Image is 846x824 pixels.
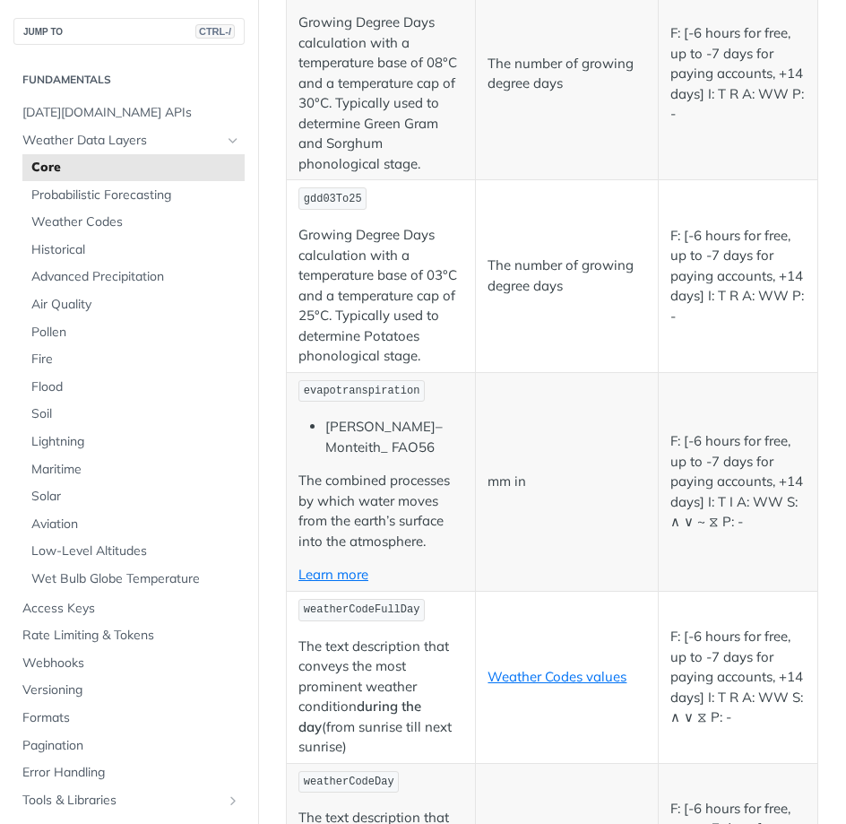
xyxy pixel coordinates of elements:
p: Growing Degree Days calculation with a temperature base of 03°C and a temperature cap of 25°C. Ty... [298,225,463,367]
span: Tools & Libraries [22,792,221,810]
p: The number of growing degree days [488,256,646,296]
a: Soil [22,401,245,428]
button: JUMP TOCTRL-/ [13,18,245,45]
p: The combined processes by which water moves from the earth’s surface into the atmosphere. [298,471,463,551]
p: Growing Degree Days calculation with a temperature base of 08°C and a temperature cap of 30°C. Ty... [298,13,463,174]
strong: during the day [298,698,421,735]
a: Weather Codes values [488,668,626,685]
h2: Fundamentals [13,72,245,88]
button: Hide subpages for Weather Data Layers [226,134,240,148]
span: Core [31,159,240,177]
span: Historical [31,241,240,259]
span: Low-Level Altitudes [31,542,240,560]
a: Lightning [22,429,245,455]
span: Lightning [31,433,240,451]
a: Fire [22,346,245,373]
span: Probabilistic Forecasting [31,186,240,204]
span: [DATE][DOMAIN_NAME] APIs [22,104,240,122]
a: Webhooks [13,650,245,677]
a: Advanced Precipitation [22,264,245,291]
a: Learn more [298,566,368,583]
a: Weather Data LayersHide subpages for Weather Data Layers [13,127,245,154]
p: F: [-6 hours for free, up to -7 days for paying accounts, +14 days] I: T R A: WW P: - [670,226,806,327]
p: The text description that conveys the most prominent weather condition (from sunrise till next su... [298,637,463,758]
a: Historical [22,237,245,264]
span: Soil [31,405,240,423]
p: F: [-6 hours for free, up to -7 days for paying accounts, +14 days] I: T R A: WW P: - [670,23,806,125]
span: Wet Bulb Globe Temperature [31,570,240,588]
a: Pagination [13,733,245,759]
span: gdd03To25 [304,193,362,205]
a: Weather Codes [22,209,245,236]
a: Access Keys [13,595,245,622]
span: Access Keys [22,600,240,618]
button: Show subpages for Tools & Libraries [226,794,240,808]
span: Maritime [31,461,240,479]
span: Pagination [22,737,240,755]
span: Air Quality [31,296,240,314]
span: CTRL-/ [195,24,235,39]
span: Fire [31,351,240,369]
span: weatherCodeFullDay [304,603,420,616]
span: weatherCodeDay [304,776,394,788]
p: mm in [488,472,646,492]
a: Formats [13,705,245,732]
span: Weather Data Layers [22,132,221,150]
span: evapotranspiration [304,385,420,397]
a: Probabilistic Forecasting [22,182,245,209]
a: Wet Bulb Globe Temperature [22,566,245,593]
a: Pollen [22,319,245,346]
a: Core [22,154,245,181]
a: Maritime [22,456,245,483]
span: Formats [22,709,240,727]
p: F: [-6 hours for free, up to -7 days for paying accounts, +14 days] I: T R A: WW S: ∧ ∨ ⧖ P: - [670,627,806,728]
a: Rate Limiting & Tokens [13,622,245,649]
p: F: [-6 hours for free, up to -7 days for paying accounts, +14 days] I: T I A: WW S: ∧ ∨ ~ ⧖ P: - [670,431,806,533]
span: Aviation [31,516,240,533]
a: Flood [22,374,245,401]
a: Low-Level Altitudes [22,538,245,565]
span: Solar [31,488,240,506]
span: Error Handling [22,764,240,782]
span: Pollen [31,324,240,342]
li: [PERSON_NAME]–Monteith_ FAO56 [325,417,463,457]
p: The number of growing degree days [488,54,646,94]
a: Air Quality [22,291,245,318]
a: [DATE][DOMAIN_NAME] APIs [13,100,245,126]
a: Error Handling [13,759,245,786]
a: Versioning [13,677,245,704]
span: Advanced Precipitation [31,268,240,286]
span: Webhooks [22,655,240,672]
a: Solar [22,483,245,510]
span: Versioning [22,681,240,699]
span: Flood [31,378,240,396]
span: Weather Codes [31,213,240,231]
a: Aviation [22,511,245,538]
a: Tools & LibrariesShow subpages for Tools & Libraries [13,787,245,814]
span: Rate Limiting & Tokens [22,627,240,645]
